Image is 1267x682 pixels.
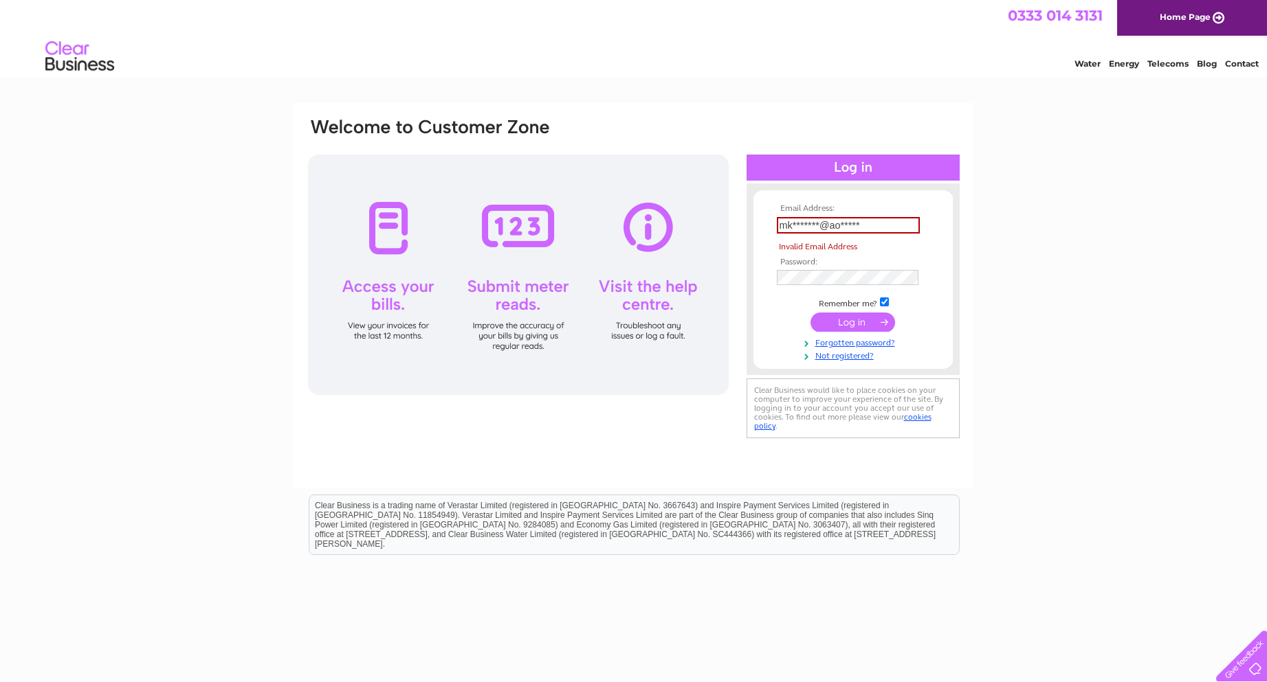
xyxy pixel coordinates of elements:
a: Contact [1225,58,1259,69]
span: Invalid Email Address [779,242,857,251]
div: Clear Business is a trading name of Verastar Limited (registered in [GEOGRAPHIC_DATA] No. 3667643... [309,8,959,67]
a: Not registered? [777,348,933,361]
input: Submit [811,312,895,332]
a: Telecoms [1147,58,1189,69]
a: 0333 014 3131 [1008,7,1103,24]
th: Email Address: [773,204,933,214]
a: Energy [1109,58,1139,69]
img: logo.png [45,36,115,78]
a: cookies policy [754,412,932,431]
a: Water [1075,58,1101,69]
th: Password: [773,258,933,267]
td: Remember me? [773,295,933,309]
a: Forgotten password? [777,335,933,348]
div: Clear Business would like to place cookies on your computer to improve your experience of the sit... [747,378,960,438]
a: Blog [1197,58,1217,69]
